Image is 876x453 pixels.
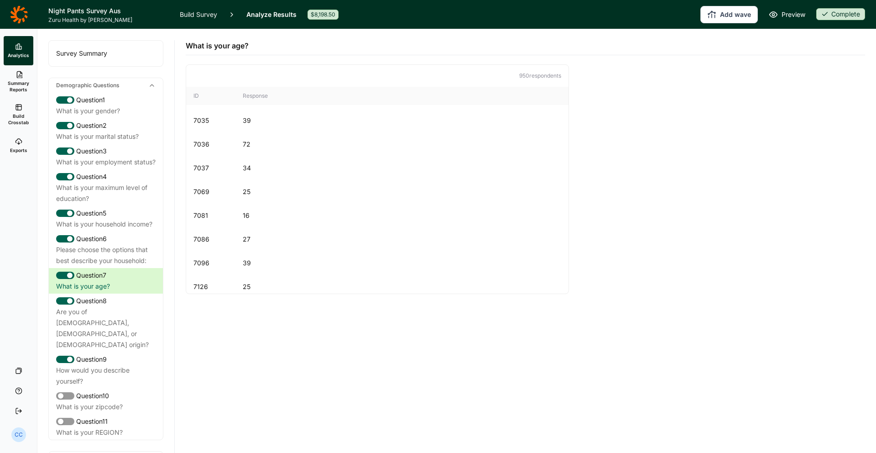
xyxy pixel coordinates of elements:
[308,10,339,20] div: $8,198.50
[7,113,30,126] span: Build Crosstab
[193,282,239,291] div: 7126
[56,295,156,306] div: Question 8
[769,9,805,20] a: Preview
[243,282,561,291] div: 25
[193,187,239,196] div: 7069
[11,427,26,442] div: CC
[49,41,163,66] div: Survey Summary
[56,427,156,438] div: What is your REGION?
[700,6,758,23] button: Add wave
[56,416,156,427] div: Question 11
[186,40,249,51] span: What is your age?
[56,120,156,131] div: Question 2
[4,131,33,160] a: Exports
[243,187,561,196] div: 25
[193,92,239,100] div: ID
[4,98,33,131] a: Build Crosstab
[56,365,156,387] div: How would you describe yourself?
[243,211,561,220] div: 16
[7,80,30,93] span: Summary Reports
[56,95,156,105] div: Question 1
[56,281,156,292] div: What is your age?
[243,235,561,244] div: 27
[243,116,561,125] div: 39
[243,140,561,149] div: 72
[56,233,156,244] div: Question 6
[56,401,156,412] div: What is your zipcode?
[816,8,865,21] button: Complete
[193,163,239,173] div: 7037
[816,8,865,20] div: Complete
[56,306,156,350] div: Are you of [DEMOGRAPHIC_DATA], [DEMOGRAPHIC_DATA], or [DEMOGRAPHIC_DATA] origin?
[56,157,156,168] div: What is your employment status?
[48,16,169,24] span: Zuru Health by [PERSON_NAME]
[56,208,156,219] div: Question 5
[782,9,805,20] span: Preview
[4,36,33,65] a: Analytics
[56,131,156,142] div: What is your marital status?
[56,354,156,365] div: Question 9
[243,258,561,268] div: 39
[243,163,561,173] div: 34
[193,116,239,125] div: 7035
[56,182,156,204] div: What is your maximum level of education?
[10,147,27,153] span: Exports
[56,270,156,281] div: Question 7
[49,78,163,93] div: Demographic Questions
[193,235,239,244] div: 7086
[48,5,169,16] h1: Night Pants Survey Aus
[56,146,156,157] div: Question 3
[4,65,33,98] a: Summary Reports
[193,258,239,268] div: 7096
[193,140,239,149] div: 7036
[243,92,561,100] div: Response
[193,211,239,220] div: 7081
[56,171,156,182] div: Question 4
[56,244,156,266] div: Please choose the options that best describe your household:
[193,72,561,79] p: 950 respondent s
[8,52,29,58] span: Analytics
[56,219,156,230] div: What is your household income?
[56,390,156,401] div: Question 10
[56,105,156,116] div: What is your gender?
